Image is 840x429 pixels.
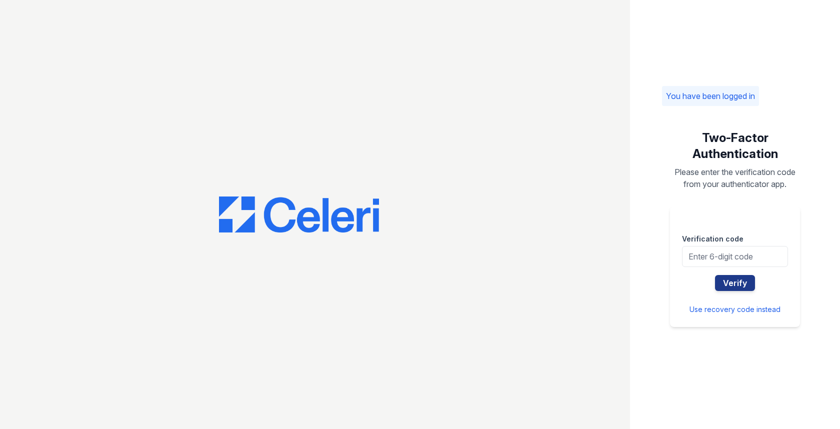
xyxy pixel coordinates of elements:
[715,275,755,291] button: Verify
[682,234,743,244] label: Verification code
[670,166,800,190] p: Please enter the verification code from your authenticator app.
[682,246,788,267] input: Enter 6-digit code
[689,305,780,313] a: Use recovery code instead
[666,90,755,102] p: You have been logged in
[219,196,379,232] img: CE_Logo_Blue-a8612792a0a2168367f1c8372b55b34899dd931a85d93a1a3d3e32e68fde9ad4.png
[670,130,800,162] h1: Two-Factor Authentication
